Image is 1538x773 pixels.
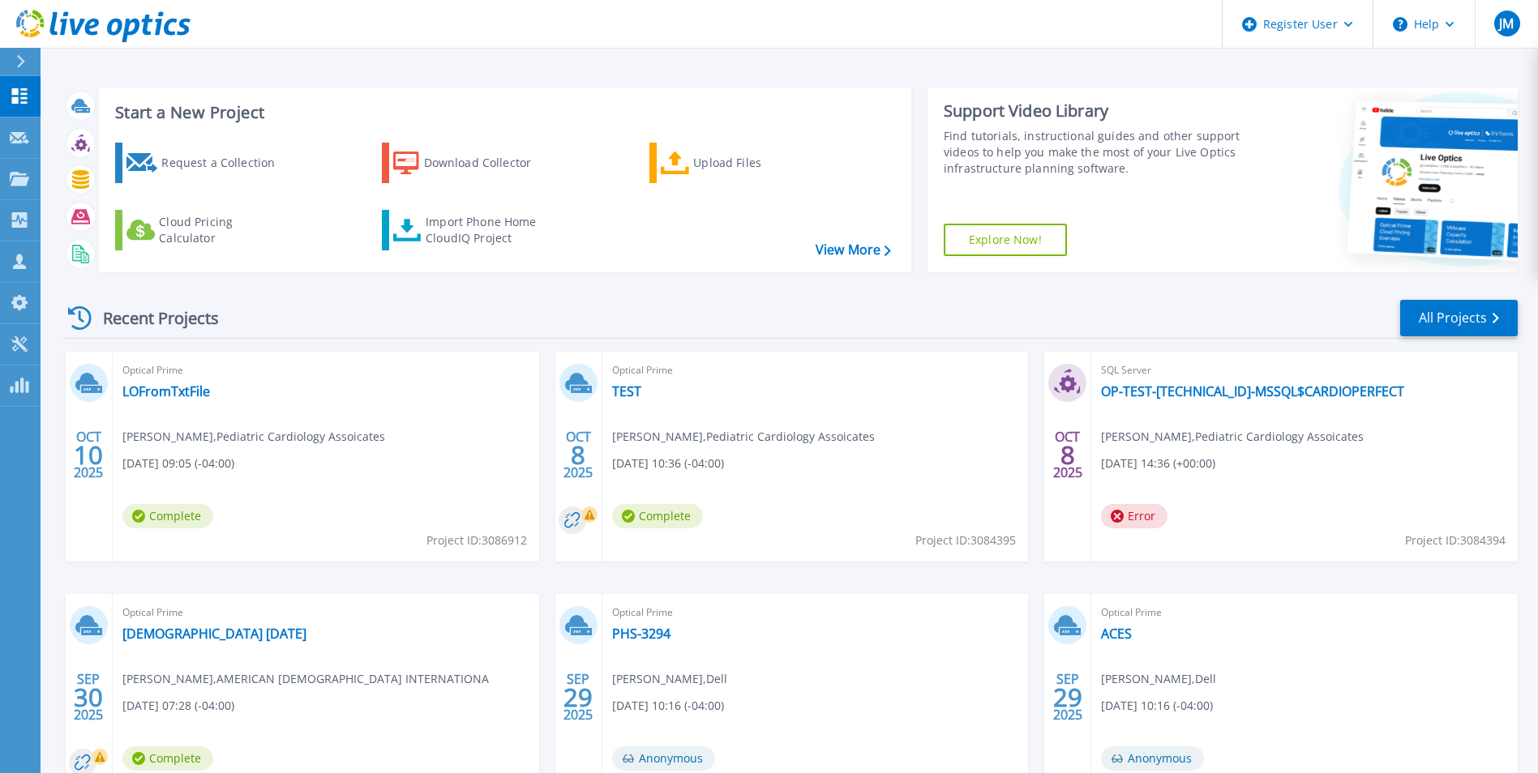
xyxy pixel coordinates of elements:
span: SQL Server [1101,361,1508,379]
span: [DATE] 14:36 (+00:00) [1101,455,1215,472]
div: Request a Collection [161,147,291,179]
div: Upload Files [693,147,823,179]
span: [DATE] 10:16 (-04:00) [612,697,724,715]
span: Project ID: 3084395 [915,532,1016,549]
div: OCT 2025 [73,425,104,485]
a: [DEMOGRAPHIC_DATA] [DATE] [122,626,306,642]
span: [DATE] 10:36 (-04:00) [612,455,724,472]
span: [PERSON_NAME] , Dell [612,670,727,688]
span: Anonymous [612,746,715,771]
a: Request a Collection [115,143,296,183]
span: 8 [1060,448,1075,462]
span: [PERSON_NAME] , Pediatric Cardiology Assoicates [612,428,875,446]
span: Complete [612,504,703,528]
div: SEP 2025 [1052,668,1083,727]
span: [PERSON_NAME] , Pediatric Cardiology Assoicates [122,428,385,446]
span: [DATE] 09:05 (-04:00) [122,455,234,472]
span: [DATE] 10:16 (-04:00) [1101,697,1213,715]
a: LOFromTxtFile [122,383,210,399]
span: Optical Prime [612,604,1019,621]
span: Project ID: 3086912 [426,532,527,549]
a: Cloud Pricing Calculator [115,210,296,250]
div: OCT 2025 [563,425,593,485]
a: View More [816,242,891,258]
span: Anonymous [1101,746,1204,771]
div: Download Collector [424,147,554,179]
a: Upload Files [649,143,830,183]
div: SEP 2025 [73,668,104,727]
span: JM [1499,17,1514,30]
span: Project ID: 3084394 [1405,532,1506,549]
h3: Start a New Project [115,104,890,122]
a: PHS-3294 [612,626,670,642]
a: TEST [612,383,641,399]
span: [PERSON_NAME] , Dell [1101,670,1216,688]
span: 30 [74,690,103,704]
div: Recent Projects [62,298,241,338]
span: 29 [563,690,593,704]
span: 29 [1053,690,1082,704]
div: OCT 2025 [1052,425,1083,485]
span: 10 [74,448,103,462]
a: ACES [1101,626,1132,642]
span: Complete [122,504,213,528]
a: All Projects [1400,300,1518,336]
div: SEP 2025 [563,668,593,727]
span: 8 [571,448,585,462]
div: Cloud Pricing Calculator [159,214,289,246]
div: Support Video Library [944,100,1245,122]
span: Optical Prime [612,361,1019,379]
div: Find tutorials, instructional guides and other support videos to help you make the most of your L... [944,128,1245,177]
span: [PERSON_NAME] , AMERICAN [DEMOGRAPHIC_DATA] INTERNATIONA [122,670,489,688]
a: Download Collector [382,143,563,183]
span: Complete [122,746,213,771]
a: Explore Now! [944,224,1067,256]
div: Import Phone Home CloudIQ Project [426,214,552,246]
span: Error [1101,504,1167,528]
span: [PERSON_NAME] , Pediatric Cardiology Assoicates [1101,428,1364,446]
a: OP-TEST-[TECHNICAL_ID]-MSSQL$CARDIOPERFECT [1101,383,1404,399]
span: Optical Prime [122,604,529,621]
span: Optical Prime [122,361,529,379]
span: Optical Prime [1101,604,1508,621]
span: [DATE] 07:28 (-04:00) [122,697,234,715]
